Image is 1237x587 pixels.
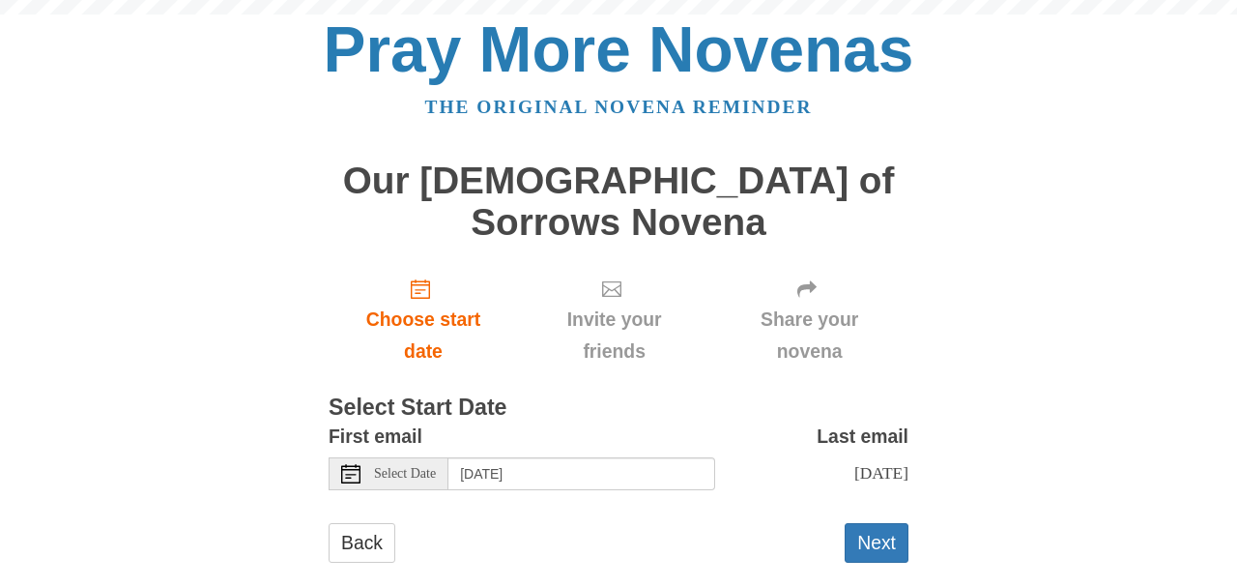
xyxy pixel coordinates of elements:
span: Choose start date [348,304,499,367]
button: Next [845,523,908,563]
span: Share your novena [730,304,889,367]
a: The original novena reminder [425,97,813,117]
a: Choose start date [329,262,518,377]
div: Click "Next" to confirm your start date first. [710,262,908,377]
span: Select Date [374,467,436,481]
label: Last email [817,421,908,453]
span: [DATE] [854,463,908,483]
h3: Select Start Date [329,396,908,421]
a: Pray More Novenas [324,14,914,85]
label: First email [329,421,422,453]
a: Back [329,523,395,563]
div: Click "Next" to confirm your start date first. [518,262,710,377]
h1: Our [DEMOGRAPHIC_DATA] of Sorrows Novena [329,161,908,243]
span: Invite your friends [537,304,691,367]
